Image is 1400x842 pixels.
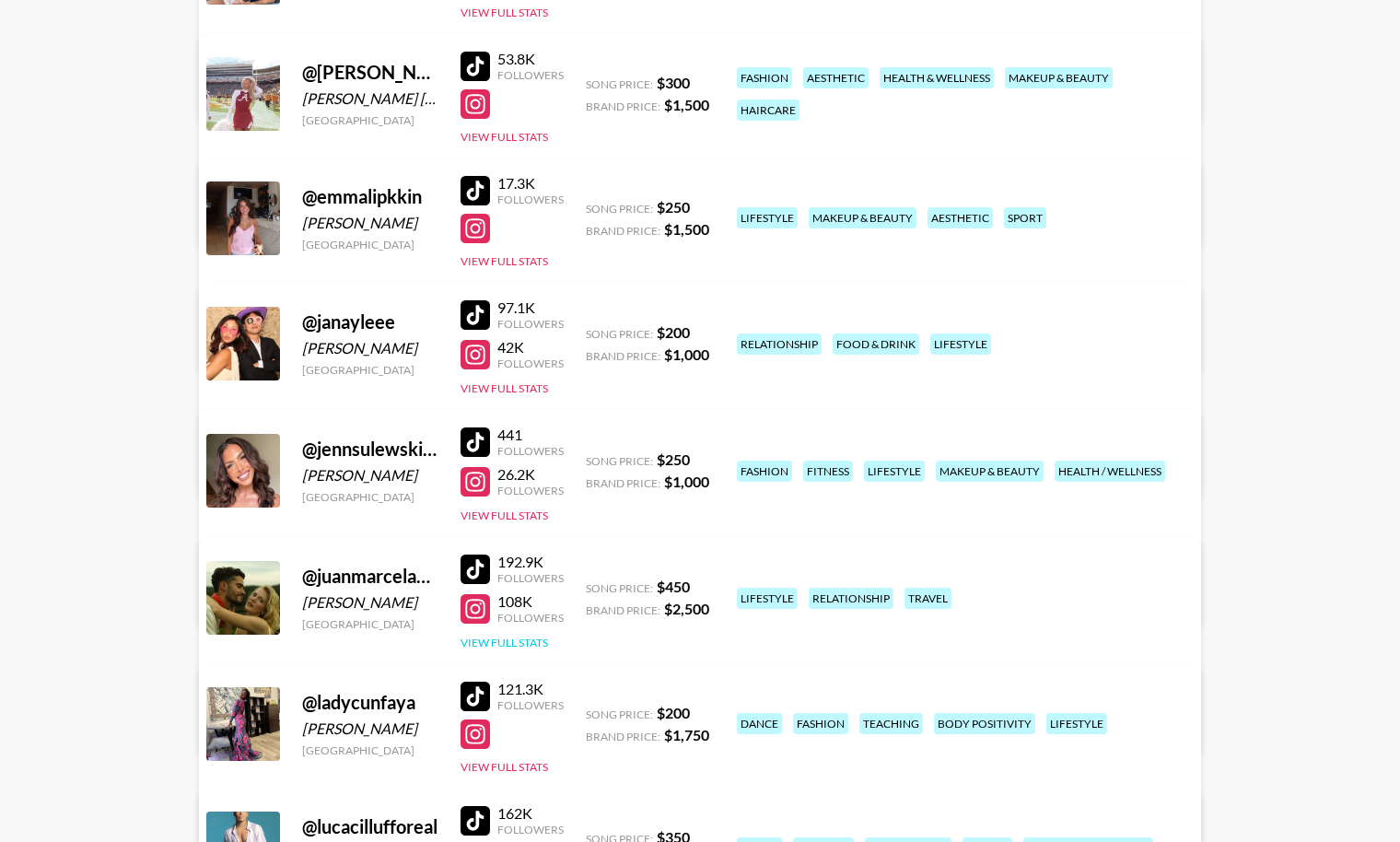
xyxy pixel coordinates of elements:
[497,357,564,370] div: Followers
[497,611,564,625] div: Followers
[586,708,653,721] span: Song Price:
[859,713,923,734] div: teaching
[737,588,798,609] div: lifestyle
[664,473,709,490] strong: $ 1,000
[664,220,709,238] strong: $ 1,500
[793,713,848,734] div: fashion
[302,565,438,588] div: @ juanmarcelandrhylan
[497,484,564,497] div: Followers
[302,238,438,251] div: [GEOGRAPHIC_DATA]
[302,113,438,127] div: [GEOGRAPHIC_DATA]
[586,581,653,595] span: Song Price:
[302,61,438,84] div: @ [PERSON_NAME].brownnnn
[586,77,653,91] span: Song Price:
[809,207,916,228] div: makeup & beauty
[1005,67,1113,88] div: makeup & beauty
[461,760,548,774] button: View Full Stats
[864,461,925,482] div: lifestyle
[664,345,709,363] strong: $ 1,000
[803,461,853,482] div: fitness
[302,743,438,757] div: [GEOGRAPHIC_DATA]
[586,99,660,113] span: Brand Price:
[586,454,653,468] span: Song Price:
[803,67,869,88] div: aesthetic
[302,339,438,357] div: [PERSON_NAME]
[737,713,782,734] div: dance
[302,593,438,612] div: [PERSON_NAME]
[657,704,690,721] strong: $ 200
[302,617,438,631] div: [GEOGRAPHIC_DATA]
[302,363,438,377] div: [GEOGRAPHIC_DATA]
[936,461,1044,482] div: makeup & beauty
[497,823,564,836] div: Followers
[1046,713,1107,734] div: lifestyle
[586,224,660,238] span: Brand Price:
[880,67,994,88] div: health & wellness
[664,726,709,743] strong: $ 1,750
[497,698,564,712] div: Followers
[586,349,660,363] span: Brand Price:
[461,130,548,144] button: View Full Stats
[497,50,564,68] div: 53.8K
[904,588,951,609] div: travel
[497,592,564,611] div: 108K
[302,691,438,714] div: @ ladycunfaya
[497,804,564,823] div: 162K
[497,571,564,585] div: Followers
[461,254,548,268] button: View Full Stats
[497,465,564,484] div: 26.2K
[657,198,690,216] strong: $ 250
[737,67,792,88] div: fashion
[461,509,548,522] button: View Full Stats
[664,96,709,113] strong: $ 1,500
[586,327,653,341] span: Song Price:
[657,74,690,91] strong: $ 300
[657,578,690,595] strong: $ 450
[737,207,798,228] div: lifestyle
[497,174,564,193] div: 17.3K
[302,310,438,333] div: @ janayleee
[302,438,438,461] div: @ jennsulewski21
[497,444,564,458] div: Followers
[497,426,564,444] div: 441
[497,317,564,331] div: Followers
[809,588,893,609] div: relationship
[302,214,438,232] div: [PERSON_NAME]
[497,68,564,82] div: Followers
[302,185,438,208] div: @ emmalipkkin
[461,636,548,649] button: View Full Stats
[737,461,792,482] div: fashion
[586,730,660,743] span: Brand Price:
[497,338,564,357] div: 42K
[461,381,548,395] button: View Full Stats
[657,323,690,341] strong: $ 200
[302,815,438,838] div: @ lucacillufforeal
[934,713,1035,734] div: body positivity
[302,490,438,504] div: [GEOGRAPHIC_DATA]
[497,193,564,206] div: Followers
[586,202,653,216] span: Song Price:
[302,466,438,485] div: [PERSON_NAME]
[461,6,548,19] button: View Full Stats
[302,89,438,108] div: [PERSON_NAME] [PERSON_NAME]
[737,99,799,121] div: haircare
[737,333,822,355] div: relationship
[833,333,919,355] div: food & drink
[657,450,690,468] strong: $ 250
[586,603,660,617] span: Brand Price:
[302,719,438,738] div: [PERSON_NAME]
[586,476,660,490] span: Brand Price:
[930,333,991,355] div: lifestyle
[497,298,564,317] div: 97.1K
[664,600,709,617] strong: $ 2,500
[1055,461,1165,482] div: health / wellness
[497,680,564,698] div: 121.3K
[927,207,993,228] div: aesthetic
[497,553,564,571] div: 192.9K
[1004,207,1046,228] div: sport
